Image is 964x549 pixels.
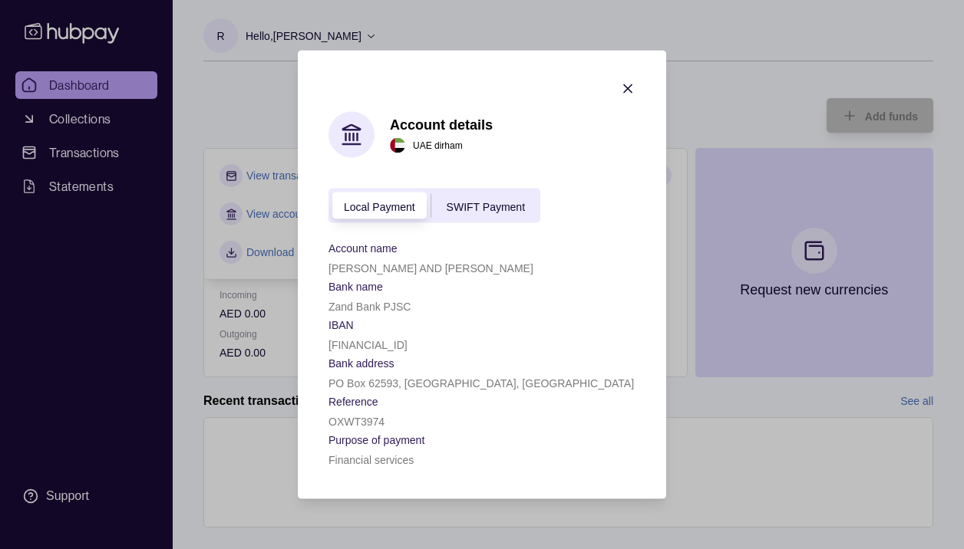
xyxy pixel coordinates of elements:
[413,136,463,153] p: UAE dirham
[447,200,525,212] span: SWIFT Payment
[328,339,408,351] p: [FINANCIAL_ID]
[328,357,395,370] p: Bank address
[328,262,533,274] p: [PERSON_NAME] AND [PERSON_NAME]
[390,137,405,153] img: ae
[328,242,398,255] p: Account name
[328,377,634,390] p: PO Box 62593, [GEOGRAPHIC_DATA], [GEOGRAPHIC_DATA]
[328,301,411,313] p: Zand Bank PJSC
[328,396,378,408] p: Reference
[328,434,424,446] p: Purpose of payment
[328,319,354,331] p: IBAN
[328,416,385,428] p: OXWT3974
[344,200,415,212] span: Local Payment
[328,189,540,223] div: accountIndex
[328,281,383,293] p: Bank name
[328,454,414,466] p: Financial services
[390,116,493,133] h1: Account details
